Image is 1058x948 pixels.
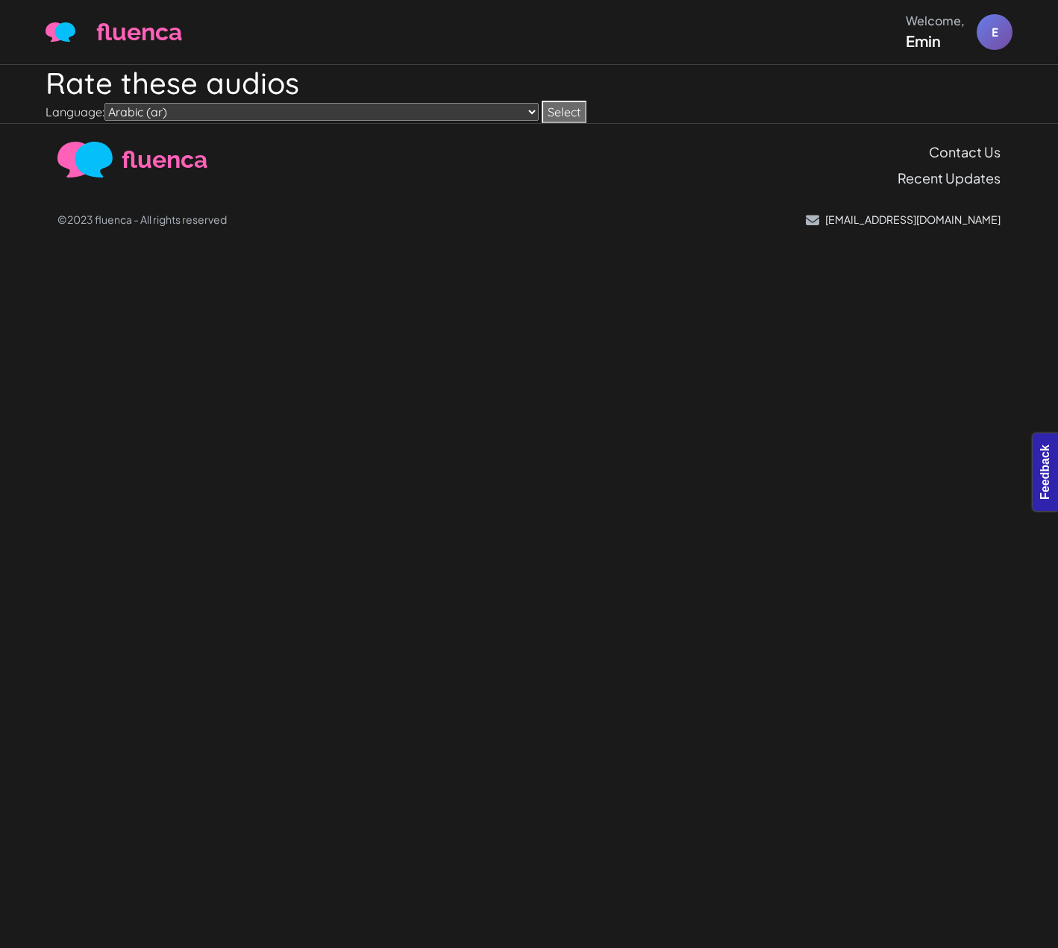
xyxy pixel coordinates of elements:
[906,12,965,30] div: Welcome,
[96,14,182,50] span: fluenca
[122,142,207,178] span: fluenca
[46,101,1012,123] form: Language:
[7,4,85,30] button: Feedback
[46,65,1012,101] h1: Rate these audios
[806,212,1001,227] a: [EMAIL_ADDRESS][DOMAIN_NAME]
[906,30,965,52] div: Emin
[977,14,1012,50] div: E
[57,212,227,227] p: ©2023 fluenca - All rights reserved
[1028,430,1058,518] iframe: Ybug feedback widget
[898,168,1001,188] a: Recent Updates
[542,101,586,123] button: Select
[929,142,1001,162] a: Contact Us
[825,212,1001,227] p: [EMAIL_ADDRESS][DOMAIN_NAME]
